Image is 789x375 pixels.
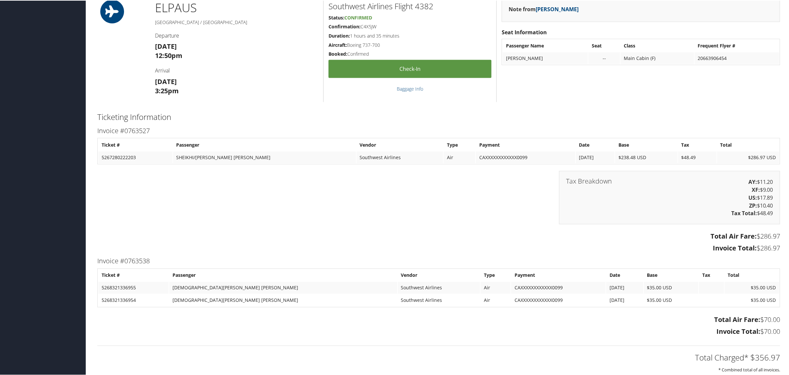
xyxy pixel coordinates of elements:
[329,59,491,77] a: Check-in
[329,41,347,47] strong: Aircraft:
[444,138,475,150] th: Type
[621,39,694,51] th: Class
[98,281,169,293] td: 5268321336955
[97,352,780,363] h2: Total Charged* $356.97
[615,151,677,163] td: $238.48 USD
[357,151,443,163] td: Southwest Airlines
[329,41,491,48] h5: Boeing 737-700
[748,193,757,201] strong: US:
[725,281,779,293] td: $35.00 USD
[398,269,480,281] th: Vendor
[731,209,757,216] strong: Tax Total:
[606,269,643,281] th: Date
[511,281,606,293] td: CAXXXXXXXXXXXX0099
[606,281,643,293] td: [DATE]
[713,243,757,252] strong: Invoice Total:
[169,294,397,306] td: [DEMOGRAPHIC_DATA][PERSON_NAME] [PERSON_NAME]
[329,50,491,57] h5: Confirmed
[97,327,780,336] h3: $70.00
[588,39,620,51] th: Seat
[357,138,443,150] th: Vendor
[718,366,780,372] small: * Combined total of all invoices.
[717,151,779,163] td: $286.97 USD
[97,111,780,122] h2: Ticketing Information
[559,170,780,224] div: $11.20 $9.00 $17.89 $10.40 $48.49
[716,327,760,335] strong: Invoice Total:
[481,294,511,306] td: Air
[97,126,780,135] h3: Invoice #0763527
[714,315,760,324] strong: Total Air Fare:
[169,269,397,281] th: Passenger
[536,5,579,12] a: [PERSON_NAME]
[615,138,677,150] th: Base
[576,151,615,163] td: [DATE]
[621,52,694,64] td: Main Cabin (F)
[752,186,760,193] strong: XF:
[481,269,511,281] th: Type
[695,52,779,64] td: 20663906454
[98,294,169,306] td: 5268321336954
[97,243,780,252] h3: $286.97
[576,138,615,150] th: Date
[749,201,757,209] strong: ZP:
[606,294,643,306] td: [DATE]
[725,294,779,306] td: $35.00 USD
[678,151,716,163] td: $48.49
[397,85,423,91] a: Baggage Info
[476,151,575,163] td: CAXXXXXXXXXXXX0099
[644,281,698,293] td: $35.00 USD
[329,50,347,56] strong: Booked:
[511,269,606,281] th: Payment
[329,23,491,29] h5: C4X5JW
[329,23,361,29] strong: Confirmation:
[644,294,698,306] td: $35.00 USD
[169,281,397,293] td: [DEMOGRAPHIC_DATA][PERSON_NAME] [PERSON_NAME]
[444,151,475,163] td: Air
[344,14,372,20] span: Confirmed
[155,31,318,39] h4: Departure
[502,28,547,35] strong: Seat Information
[329,32,491,39] h5: 1 hours and 35 minutes
[678,138,716,150] th: Tax
[695,39,779,51] th: Frequent Flyer #
[329,14,344,20] strong: Status:
[98,151,173,163] td: 5267280222203
[503,52,588,64] td: [PERSON_NAME]
[98,138,173,150] th: Ticket #
[592,55,617,61] div: --
[503,39,588,51] th: Passenger Name
[481,281,511,293] td: Air
[509,5,579,12] strong: Note from
[155,66,318,73] h4: Arrival
[644,269,698,281] th: Base
[155,41,177,50] strong: [DATE]
[155,76,177,85] strong: [DATE]
[155,50,182,59] strong: 12:50pm
[155,86,179,95] strong: 3:25pm
[173,151,356,163] td: SHEIKHI/[PERSON_NAME] [PERSON_NAME]
[97,315,780,324] h3: $70.00
[97,231,780,241] h3: $286.97
[398,294,480,306] td: Southwest Airlines
[748,178,757,185] strong: AY:
[97,256,780,265] h3: Invoice #0763538
[725,269,779,281] th: Total
[699,269,724,281] th: Tax
[710,231,757,240] strong: Total Air Fare:
[173,138,356,150] th: Passenger
[98,269,169,281] th: Ticket #
[329,32,350,38] strong: Duration:
[717,138,779,150] th: Total
[511,294,606,306] td: CAXXXXXXXXXXXX0099
[155,18,318,25] h5: [GEOGRAPHIC_DATA] / [GEOGRAPHIC_DATA]
[476,138,575,150] th: Payment
[398,281,480,293] td: Southwest Airlines
[566,177,612,184] h3: Tax Breakdown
